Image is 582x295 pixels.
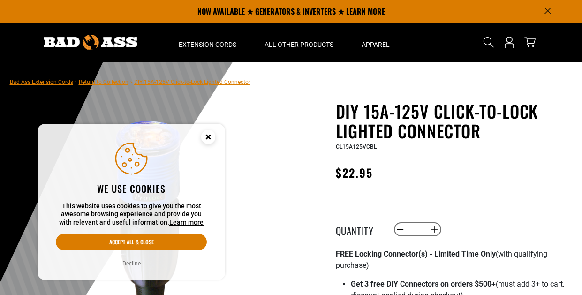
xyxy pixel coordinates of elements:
[336,101,566,141] h1: DIY 15A-125V Click-to-Lock Lighted Connector
[348,23,404,62] summary: Apparel
[10,76,250,87] nav: breadcrumbs
[75,79,77,85] span: ›
[351,280,496,288] strong: Get 3 free DIY Connectors on orders $500+
[265,40,333,49] span: All Other Products
[250,23,348,62] summary: All Other Products
[336,250,496,258] strong: FREE Locking Connector(s) - Limited Time Only
[38,124,225,280] aside: Cookie Consent
[362,40,390,49] span: Apparel
[336,144,377,150] span: CL15A125VCBL
[481,35,496,50] summary: Search
[336,164,373,181] span: $22.95
[134,79,250,85] span: DIY 15A-125V Click-to-Lock Lighted Connector
[179,40,236,49] span: Extension Cords
[79,79,128,85] a: Return to Collection
[169,219,204,226] a: Learn more
[165,23,250,62] summary: Extension Cords
[56,234,207,250] button: Accept all & close
[56,182,207,195] h2: We use cookies
[130,79,132,85] span: ›
[44,35,137,50] img: Bad Ass Extension Cords
[336,250,547,270] span: (with qualifying purchase)
[10,79,73,85] a: Bad Ass Extension Cords
[336,223,383,235] label: Quantity
[120,259,144,268] button: Decline
[56,202,207,227] p: This website uses cookies to give you the most awesome browsing experience and provide you with r...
